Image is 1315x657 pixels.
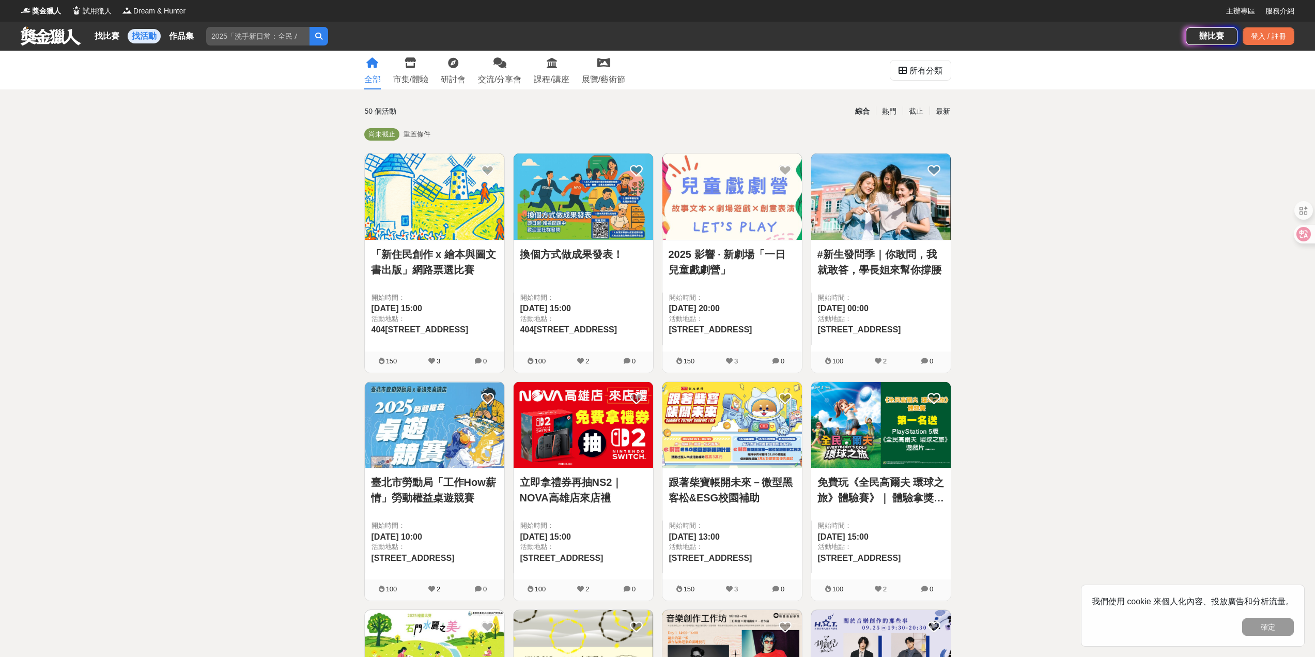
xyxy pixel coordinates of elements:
[818,293,945,303] span: 開始時間：
[441,73,466,86] div: 研討會
[371,247,498,278] a: 「新住民創作 x 繪本與圖文書出版」網路票選比賽
[364,73,381,86] div: 全部
[83,6,112,17] span: 試用獵人
[930,357,933,365] span: 0
[520,304,571,313] span: [DATE] 15:00
[21,5,31,16] img: Logo
[71,5,82,16] img: Logo
[1242,618,1294,636] button: 確定
[365,382,504,469] a: Cover Image
[832,585,844,593] span: 100
[669,325,752,334] span: [STREET_ADDRESS]
[632,585,636,593] span: 0
[206,27,310,45] input: 2025「洗手新日常：全民 ALL IN」洗手歌全台徵選
[21,6,61,17] a: Logo獎金獵人
[514,382,653,468] img: Cover Image
[122,6,185,17] a: LogoDream & Hunter
[669,554,752,562] span: [STREET_ADDRESS]
[520,314,647,324] span: 活動地點：
[520,247,647,262] a: 換個方式做成果發表！
[372,532,422,541] span: [DATE] 10:00
[478,51,521,89] a: 交流/分享會
[514,154,653,240] img: Cover Image
[669,293,796,303] span: 開始時間：
[1226,6,1255,17] a: 主辦專區
[876,102,903,120] div: 熱門
[684,585,695,593] span: 150
[32,6,61,17] span: 獎金獵人
[71,6,112,17] a: Logo試用獵人
[818,304,869,313] span: [DATE] 00:00
[386,585,397,593] span: 100
[535,585,546,593] span: 100
[165,29,198,43] a: 作品集
[520,325,617,334] span: 404[STREET_ADDRESS]
[128,29,161,43] a: 找活動
[883,585,887,593] span: 2
[514,382,653,469] a: Cover Image
[582,51,625,89] a: 展覽/藝術節
[372,521,498,531] span: 開始時間：
[734,357,738,365] span: 3
[669,521,796,531] span: 開始時間：
[818,314,945,324] span: 活動地點：
[372,304,422,313] span: [DATE] 15:00
[669,314,796,324] span: 活動地點：
[372,554,455,562] span: [STREET_ADDRESS]
[669,532,720,541] span: [DATE] 13:00
[585,357,589,365] span: 2
[404,130,430,138] span: 重置條件
[582,73,625,86] div: 展覽/藝術節
[817,247,945,278] a: #新生發問季｜你敢問，我就敢答，學長姐來幫你撐腰
[365,154,504,240] img: Cover Image
[133,6,185,17] span: Dream & Hunter
[811,154,951,240] a: Cover Image
[534,51,569,89] a: 課程/講座
[1265,6,1294,17] a: 服務介紹
[372,293,498,303] span: 開始時間：
[520,554,604,562] span: [STREET_ADDRESS]
[818,554,901,562] span: [STREET_ADDRESS]
[372,542,498,552] span: 活動地點：
[520,542,647,552] span: 活動地點：
[662,382,802,469] a: Cover Image
[372,325,469,334] span: 404[STREET_ADDRESS]
[811,382,951,469] a: Cover Image
[903,102,930,120] div: 截止
[122,5,132,16] img: Logo
[372,314,498,324] span: 活動地點：
[1186,27,1237,45] a: 辦比賽
[662,154,802,240] img: Cover Image
[1243,27,1294,45] div: 登入 / 註冊
[386,357,397,365] span: 150
[909,60,942,81] div: 所有分類
[393,73,428,86] div: 市集/體驗
[520,532,571,541] span: [DATE] 15:00
[781,585,784,593] span: 0
[393,51,428,89] a: 市集/體驗
[818,542,945,552] span: 活動地點：
[669,247,796,278] a: 2025 影響 · 新劇場「一日兒童戲劇營」
[371,475,498,506] a: 臺北市勞動局「工作How薪情」勞動權益桌遊競賽
[437,357,440,365] span: 3
[662,382,802,468] img: Cover Image
[520,293,647,303] span: 開始時間：
[669,475,796,506] a: 跟著柴寶帳開未來－微型黑客松&ESG校園補助
[585,585,589,593] span: 2
[684,357,695,365] span: 150
[817,475,945,506] a: 免費玩《全民高爾夫 環球之旅》體驗賽》｜ 體驗拿獎金再送遊戲片
[669,542,796,552] span: 活動地點：
[1092,597,1294,606] span: 我們使用 cookie 來個人化內容、投放廣告和分析流量。
[90,29,123,43] a: 找比賽
[520,521,647,531] span: 開始時間：
[818,532,869,541] span: [DATE] 15:00
[849,102,876,120] div: 綜合
[930,585,933,593] span: 0
[478,73,521,86] div: 交流/分享會
[818,325,901,334] span: [STREET_ADDRESS]
[535,357,546,365] span: 100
